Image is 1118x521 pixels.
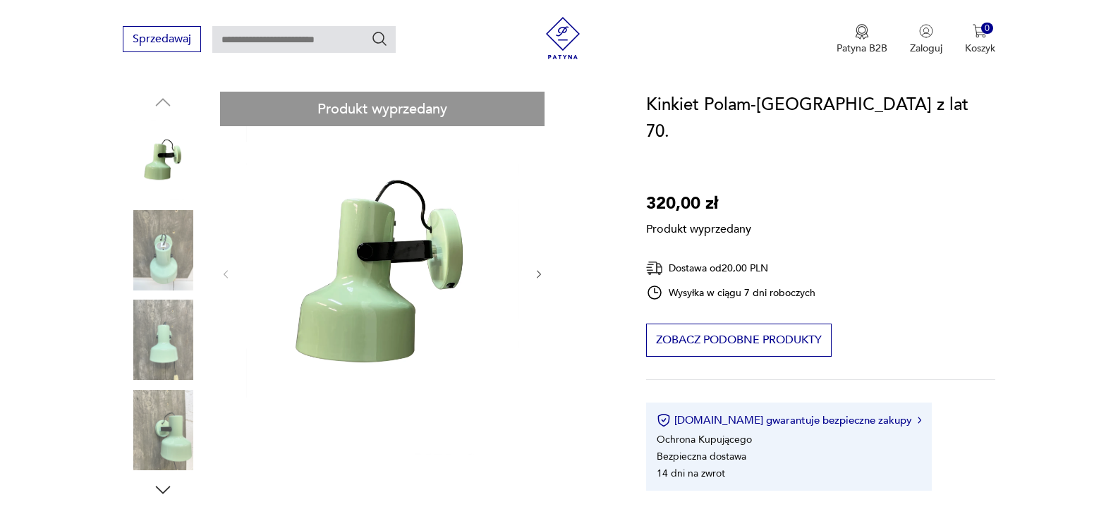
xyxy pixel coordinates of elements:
[371,30,388,47] button: Szukaj
[910,42,942,55] p: Zaloguj
[646,217,751,237] p: Produkt wyprzedany
[657,433,752,446] li: Ochrona Kupującego
[981,23,993,35] div: 0
[123,35,201,45] a: Sprzedawaj
[657,413,671,427] img: Ikona certyfikatu
[973,24,987,38] img: Ikona koszyka
[657,467,725,480] li: 14 dni na zwrot
[646,259,815,277] div: Dostawa od 20,00 PLN
[657,413,921,427] button: [DOMAIN_NAME] gwarantuje bezpieczne zakupy
[542,17,584,59] img: Patyna - sklep z meblami i dekoracjami vintage
[646,92,995,145] h1: Kinkiet Polam-[GEOGRAPHIC_DATA] z lat 70.
[837,24,887,55] button: Patyna B2B
[657,450,746,463] li: Bezpieczna dostawa
[646,284,815,301] div: Wysyłka w ciągu 7 dni roboczych
[646,259,663,277] img: Ikona dostawy
[918,417,922,424] img: Ikona strzałki w prawo
[837,42,887,55] p: Patyna B2B
[837,24,887,55] a: Ikona medaluPatyna B2B
[965,24,995,55] button: 0Koszyk
[646,324,832,357] button: Zobacz podobne produkty
[965,42,995,55] p: Koszyk
[919,24,933,38] img: Ikonka użytkownika
[855,24,869,39] img: Ikona medalu
[646,190,751,217] p: 320,00 zł
[123,26,201,52] button: Sprzedawaj
[910,24,942,55] button: Zaloguj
